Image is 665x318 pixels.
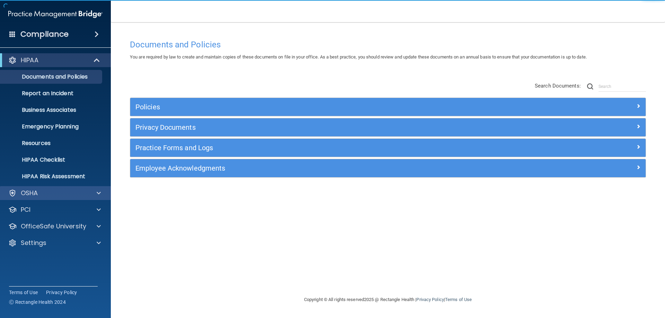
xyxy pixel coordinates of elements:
p: Documents and Policies [5,73,99,80]
p: Business Associates [5,107,99,113]
h4: Documents and Policies [130,40,646,49]
p: OSHA [21,189,38,197]
a: Employee Acknowledgments [135,163,640,174]
a: Privacy Policy [416,297,444,302]
a: HIPAA [8,56,100,64]
a: Terms of Use [9,289,38,296]
a: Policies [135,101,640,112]
a: Privacy Documents [135,122,640,133]
h5: Practice Forms and Logs [135,144,512,152]
h5: Privacy Documents [135,124,512,131]
p: Report an Incident [5,90,99,97]
h5: Policies [135,103,512,111]
p: OfficeSafe University [21,222,86,230]
h5: Employee Acknowledgments [135,164,512,172]
span: Search Documents: [535,83,581,89]
span: Ⓒ Rectangle Health 2024 [9,299,66,306]
img: PMB logo [8,7,103,21]
p: PCI [21,206,30,214]
a: Practice Forms and Logs [135,142,640,153]
a: Privacy Policy [46,289,77,296]
a: OfficeSafe University [8,222,101,230]
input: Search [598,81,646,92]
a: Settings [8,239,101,247]
a: OSHA [8,189,101,197]
h4: Compliance [20,29,69,39]
p: Emergency Planning [5,123,99,130]
p: Settings [21,239,46,247]
img: ic-search.3b580494.png [587,83,593,90]
a: Terms of Use [445,297,472,302]
span: You are required by law to create and maintain copies of these documents on file in your office. ... [130,54,587,60]
p: HIPAA [21,56,38,64]
a: PCI [8,206,101,214]
p: HIPAA Checklist [5,156,99,163]
div: Copyright © All rights reserved 2025 @ Rectangle Health | | [261,289,514,311]
p: Resources [5,140,99,147]
p: HIPAA Risk Assessment [5,173,99,180]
